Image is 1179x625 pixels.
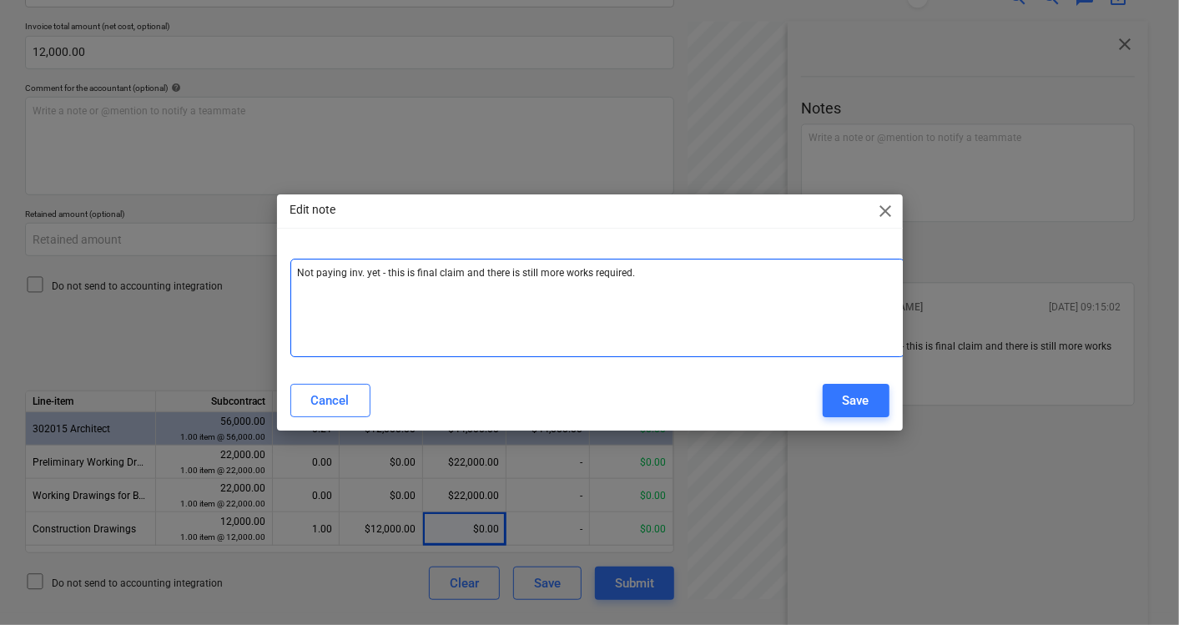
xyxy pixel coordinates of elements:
div: Save [843,390,869,411]
button: Save [823,384,889,417]
button: Cancel [290,384,370,417]
span: close [876,201,896,221]
span: Not paying inv. yet - this is final claim and there is still more works required. [298,267,636,279]
p: Edit note [290,201,336,219]
div: Cancel [311,390,350,411]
